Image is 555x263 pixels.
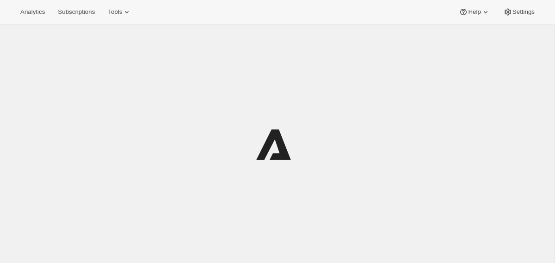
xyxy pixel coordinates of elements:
span: Tools [108,8,122,16]
button: Analytics [15,6,50,18]
span: Subscriptions [58,8,95,16]
span: Settings [512,8,535,16]
span: Help [468,8,481,16]
button: Tools [102,6,137,18]
button: Settings [498,6,540,18]
button: Help [453,6,495,18]
button: Subscriptions [52,6,100,18]
span: Analytics [20,8,45,16]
